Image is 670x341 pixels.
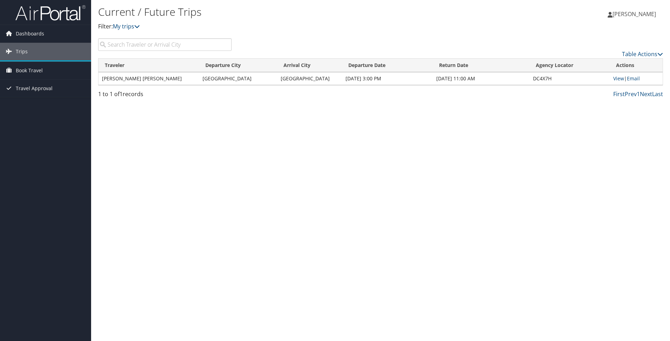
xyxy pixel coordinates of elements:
[199,59,277,72] th: Departure City: activate to sort column ascending
[15,5,86,21] img: airportal-logo.png
[613,10,656,18] span: [PERSON_NAME]
[529,72,610,85] td: DC4X7H
[342,59,433,72] th: Departure Date: activate to sort column descending
[342,72,433,85] td: [DATE] 3:00 PM
[613,75,624,82] a: View
[613,90,625,98] a: First
[16,25,44,42] span: Dashboards
[16,43,28,60] span: Trips
[16,80,53,97] span: Travel Approval
[98,5,475,19] h1: Current / Future Trips
[277,72,342,85] td: [GEOGRAPHIC_DATA]
[637,90,640,98] a: 1
[610,72,663,85] td: |
[622,50,663,58] a: Table Actions
[640,90,652,98] a: Next
[113,22,140,30] a: My trips
[98,72,199,85] td: [PERSON_NAME] [PERSON_NAME]
[199,72,277,85] td: [GEOGRAPHIC_DATA]
[119,90,123,98] span: 1
[98,38,232,51] input: Search Traveler or Arrival City
[98,90,232,102] div: 1 to 1 of records
[277,59,342,72] th: Arrival City: activate to sort column ascending
[433,59,529,72] th: Return Date: activate to sort column ascending
[625,90,637,98] a: Prev
[433,72,529,85] td: [DATE] 11:00 AM
[608,4,663,25] a: [PERSON_NAME]
[610,59,663,72] th: Actions
[16,62,43,79] span: Book Travel
[529,59,610,72] th: Agency Locator: activate to sort column ascending
[98,22,475,31] p: Filter:
[652,90,663,98] a: Last
[98,59,199,72] th: Traveler: activate to sort column ascending
[627,75,640,82] a: Email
